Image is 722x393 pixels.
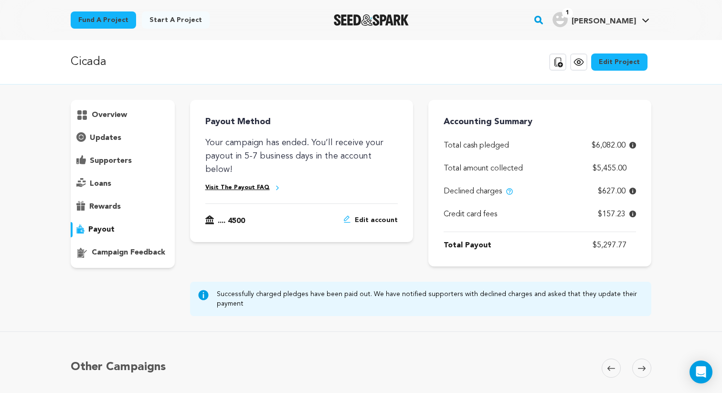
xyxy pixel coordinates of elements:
[90,132,121,144] p: updates
[71,245,175,260] button: campaign feedback
[92,247,165,258] p: campaign feedback
[90,155,132,167] p: supporters
[71,222,175,237] button: payout
[355,215,398,227] span: Edit account
[444,140,509,151] span: Total cash pledged
[444,115,636,128] h4: Accounting Summary
[71,199,175,214] button: rewards
[205,136,398,176] p: Your campaign has ended. You’ll receive your payout in 5-7 business days in the account below!
[593,240,636,251] p: $5,297.77
[444,186,502,197] span: Declined charges
[593,163,636,174] p: $5,455.00
[90,178,111,190] p: loans
[205,184,270,192] a: Visit The Payout FAQ
[551,10,651,27] a: Dave P.'s Profile
[218,215,245,227] p: .... 4500
[444,209,497,220] p: Credit card fees
[592,140,626,151] span: $6,082.00
[92,109,127,121] p: overview
[598,209,626,220] span: $157.23
[444,240,491,251] p: Total Payout
[71,107,175,123] button: overview
[572,18,636,25] span: [PERSON_NAME]
[343,215,398,227] a: Edit account
[334,14,409,26] img: Seed&Spark Logo Dark Mode
[71,153,175,169] button: supporters
[562,8,573,18] span: 1
[142,11,210,29] a: Start a project
[71,130,175,146] button: updates
[551,10,651,30] span: Dave P.'s Profile
[89,201,121,212] p: rewards
[217,289,644,308] p: Successfully charged pledges have been paid out. We have notified supporters with declined charge...
[88,224,115,235] p: payout
[552,12,568,27] img: user.png
[205,115,398,128] h4: Payout Method
[71,359,166,376] h5: Other Campaigns
[552,12,636,27] div: Dave P.'s Profile
[334,14,409,26] a: Seed&Spark Homepage
[71,11,136,29] a: Fund a project
[71,53,106,71] p: Cicada
[506,188,513,195] img: help-circle.svg
[444,163,523,174] p: Total amount collected
[71,176,175,191] button: loans
[690,361,712,383] div: Open Intercom Messenger
[591,53,648,71] a: Edit Project
[598,186,626,197] span: $627.00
